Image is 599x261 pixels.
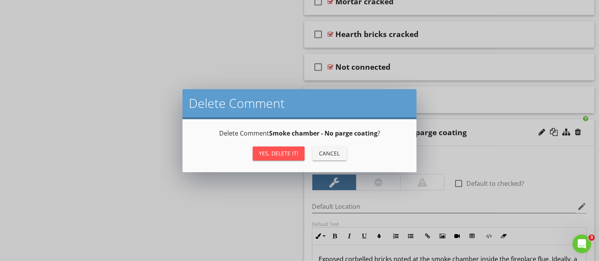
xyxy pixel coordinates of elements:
p: Delete Comment ? [192,129,407,138]
h2: Delete Comment [189,95,410,111]
div: Cancel [319,149,340,157]
div: Yes, Delete it! [259,149,298,157]
button: Cancel [312,146,347,160]
strong: Smoke chamber - No parge coating [269,129,377,138]
button: Yes, Delete it! [253,146,305,160]
span: 3 [588,235,595,241]
iframe: Intercom live chat [572,235,591,253]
